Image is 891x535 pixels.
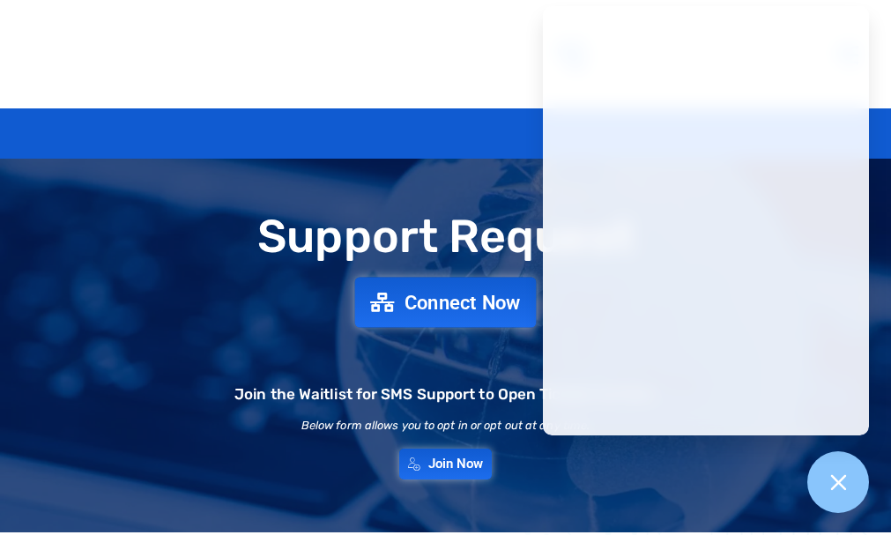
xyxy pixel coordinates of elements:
[405,293,521,312] span: Connect Now
[301,420,590,431] h2: Below form allows you to opt in or opt out at any time.
[9,212,882,262] h1: Support Request
[399,449,493,479] a: Join Now
[355,278,537,328] a: Connect Now
[234,387,657,402] h2: Join the Waitlist for SMS Support to Open Tickets via Text.
[543,6,869,435] iframe: Chatgenie Messenger
[428,457,484,471] span: Join Now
